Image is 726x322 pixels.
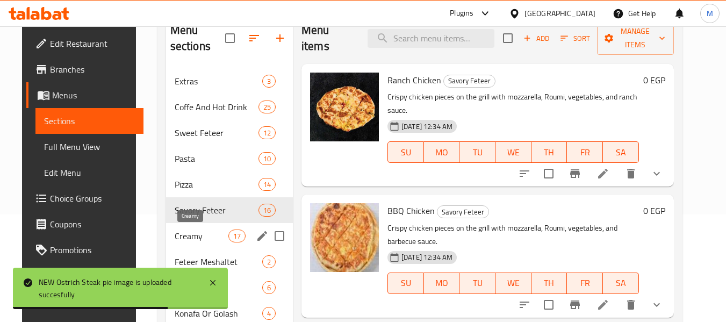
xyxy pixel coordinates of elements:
span: Menus [52,89,135,102]
span: FR [571,275,599,291]
a: Coupons [26,211,143,237]
button: Branch-specific-item [562,161,588,187]
span: Select all sections [219,27,241,49]
span: TH [536,275,563,291]
div: Pasta10 [166,146,293,171]
a: Edit Restaurant [26,31,143,56]
div: Plugins [450,7,473,20]
h2: Menu items [301,22,355,54]
span: [DATE] 12:34 AM [397,252,457,262]
div: Coffe And Hot Drink25 [166,94,293,120]
button: SU [387,141,424,163]
button: show more [644,161,670,187]
span: Coffe And Hot Drink [175,101,258,113]
div: Feteer Meshaltet2 [166,249,293,275]
span: Select section [497,27,519,49]
div: items [258,204,276,217]
span: Branches [50,63,135,76]
span: Add [522,32,551,45]
button: TU [459,273,495,294]
a: Edit menu item [596,167,609,180]
div: items [228,230,246,242]
button: MO [424,141,460,163]
img: Ranch Chicken [310,73,379,141]
button: TH [531,273,567,294]
div: Savory Feteer [443,75,495,88]
span: Sort sections [241,25,267,51]
span: 14 [259,180,275,190]
div: items [258,101,276,113]
span: WE [500,275,527,291]
h6: 0 EGP [643,73,665,88]
div: Savory Feteer16 [166,197,293,223]
span: SU [392,145,420,160]
span: TH [536,145,563,160]
span: Savory Feteer [175,204,258,217]
a: Menu disclaimer [26,263,143,289]
h2: Menu sections [170,22,225,54]
a: Menus [26,82,143,108]
button: Branch-specific-item [562,292,588,318]
span: 12 [259,128,275,138]
span: Konafa Or Golash [175,307,262,320]
button: Manage items [597,22,674,55]
p: Crispy chicken pieces on the grill with mozzarella, Roumi, vegetables, and ranch sauce. [387,90,639,117]
span: Sort items [554,30,597,47]
button: TU [459,141,495,163]
span: Coupons [50,218,135,231]
button: MO [424,273,460,294]
div: Savory Feteer [437,205,489,218]
img: BBQ Chicken [310,203,379,272]
a: Promotions [26,237,143,263]
span: [DATE] 12:34 AM [397,121,457,132]
button: WE [495,273,531,294]
span: Feteer Meshaltet [175,255,262,268]
span: Full Menu View [44,140,135,153]
button: SU [387,273,424,294]
span: Savory Feteer [444,75,495,87]
div: Sweet Feteer [175,126,258,139]
button: show more [644,292,670,318]
div: Creamy17edit [166,223,293,249]
span: Creamy [175,230,228,242]
span: Sections [44,115,135,127]
span: Select to update [537,294,560,316]
span: Sort [560,32,590,45]
span: MO [428,275,456,291]
div: Pizza14 [166,171,293,197]
svg: Show Choices [650,298,663,311]
span: Promotions [50,244,135,256]
span: Ranch Chicken [387,72,441,88]
span: SA [607,275,635,291]
span: 6 [263,283,275,293]
button: sort-choices [512,292,537,318]
button: edit [254,228,270,244]
div: Fresh Juice6 [166,275,293,300]
button: FR [567,141,603,163]
span: Add item [519,30,554,47]
span: Pizza [175,178,258,191]
div: Extras3 [166,68,293,94]
a: Full Menu View [35,134,143,160]
span: TU [464,275,491,291]
span: 25 [259,102,275,112]
a: Branches [26,56,143,82]
h6: 0 EGP [643,203,665,218]
span: Edit Restaurant [50,37,135,50]
button: Sort [558,30,593,47]
button: delete [618,161,644,187]
span: MO [428,145,456,160]
div: items [262,75,276,88]
span: BBQ Chicken [387,203,435,219]
a: Sections [35,108,143,134]
input: search [368,29,494,48]
div: NEW Ostrich Steak pie image is uploaded succesfully [39,276,198,300]
span: Select to update [537,162,560,185]
button: SA [603,141,639,163]
span: Edit Menu [44,166,135,179]
span: 17 [229,231,245,241]
button: TH [531,141,567,163]
button: sort-choices [512,161,537,187]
